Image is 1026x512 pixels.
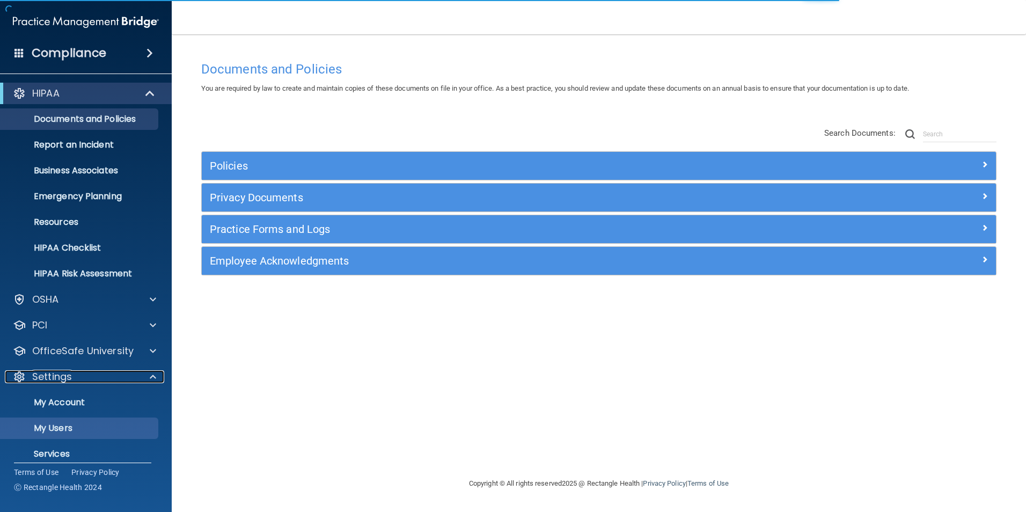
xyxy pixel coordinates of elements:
p: Resources [7,217,153,228]
input: Search [923,126,996,142]
p: HIPAA Checklist [7,243,153,253]
span: Search Documents: [824,128,896,138]
p: HIPAA Risk Assessment [7,268,153,279]
a: Employee Acknowledgments [210,252,988,269]
h4: Documents and Policies [201,62,996,76]
p: PCI [32,319,47,332]
img: PMB logo [13,11,159,33]
p: Documents and Policies [7,114,153,125]
a: Practice Forms and Logs [210,221,988,238]
p: OSHA [32,293,59,306]
img: ic-search.3b580494.png [905,129,915,139]
span: Ⓒ Rectangle Health 2024 [14,482,102,493]
p: My Account [7,397,153,408]
a: OSHA [13,293,156,306]
a: HIPAA [13,87,156,100]
p: Report an Incident [7,140,153,150]
a: OfficeSafe University [13,345,156,357]
a: Terms of Use [14,467,58,478]
h4: Compliance [32,46,106,61]
p: Emergency Planning [7,191,153,202]
p: OfficeSafe University [32,345,134,357]
p: Services [7,449,153,459]
a: Policies [210,157,988,174]
p: HIPAA [32,87,60,100]
a: Settings [13,370,156,383]
h5: Practice Forms and Logs [210,223,789,235]
p: Business Associates [7,165,153,176]
a: PCI [13,319,156,332]
a: Privacy Documents [210,189,988,206]
h5: Policies [210,160,789,172]
h5: Privacy Documents [210,192,789,203]
a: Terms of Use [687,479,729,487]
p: Settings [32,370,72,383]
a: Privacy Policy [643,479,685,487]
a: Privacy Policy [71,467,120,478]
h5: Employee Acknowledgments [210,255,789,267]
div: Copyright © All rights reserved 2025 @ Rectangle Health | | [403,466,795,501]
p: My Users [7,423,153,434]
span: You are required by law to create and maintain copies of these documents on file in your office. ... [201,84,909,92]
